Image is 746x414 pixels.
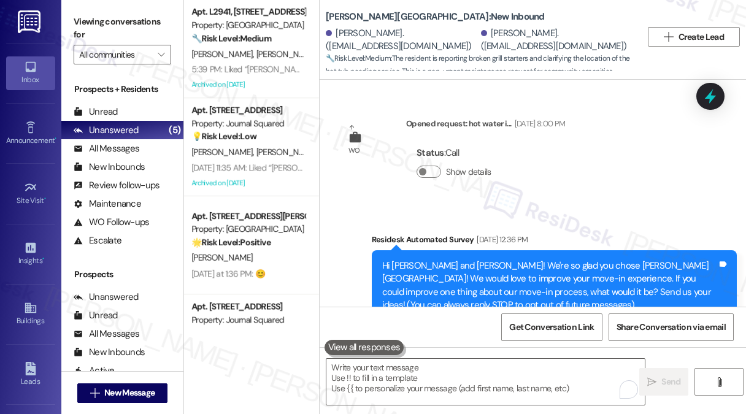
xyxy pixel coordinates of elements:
div: Escalate [74,234,121,247]
span: New Message [104,386,155,399]
div: Prospects + Residents [61,83,183,96]
div: Unread [74,309,118,322]
img: ResiDesk Logo [18,10,43,33]
strong: 🌟 Risk Level: Positive [191,237,271,248]
div: Property: [GEOGRAPHIC_DATA] [191,223,305,236]
span: • [42,255,44,263]
i:  [715,377,724,387]
div: Property: [GEOGRAPHIC_DATA] [191,19,305,32]
div: Archived on [DATE] [190,175,306,191]
i:  [90,388,99,398]
div: Property: Journal Squared [191,313,305,326]
span: [PERSON_NAME] [256,147,321,158]
div: Prospects [61,268,183,281]
span: [PERSON_NAME] [191,48,256,59]
a: Inbox [6,56,55,90]
div: : Call [417,144,496,163]
label: Show details [446,166,491,178]
div: Hi [PERSON_NAME] and [PERSON_NAME]! We're so glad you chose [PERSON_NAME][GEOGRAPHIC_DATA]! We wo... [382,259,718,312]
div: All Messages [74,142,139,155]
div: Review follow-ups [74,179,160,192]
button: Get Conversation Link [501,313,602,341]
div: All Messages [74,328,139,340]
button: New Message [77,383,168,403]
div: [PERSON_NAME]. ([EMAIL_ADDRESS][DOMAIN_NAME]) [481,27,633,53]
strong: 🔧 Risk Level: Medium [191,33,271,44]
div: Unread [74,105,118,118]
b: Status [417,147,444,159]
i:  [647,377,656,387]
a: Leads [6,358,55,391]
span: Get Conversation Link [509,321,594,334]
div: Archived on [DATE] [190,77,306,93]
button: Send [639,368,688,396]
span: • [44,194,46,203]
b: [PERSON_NAME][GEOGRAPHIC_DATA]: New Inbound [326,10,545,23]
div: Active [74,364,115,377]
a: Site Visit • [6,177,55,210]
div: Opened request: hot water i... [406,117,565,134]
div: Apt. L2941, [STREET_ADDRESS][PERSON_NAME] [191,6,305,18]
div: Unanswered [74,124,139,137]
div: [DATE] 8:00 PM [512,117,566,130]
i:  [664,32,673,42]
span: Send [661,375,680,388]
div: Apt. [STREET_ADDRESS][PERSON_NAME] [191,210,305,223]
span: Create Lead [679,31,724,44]
div: Maintenance [74,197,141,210]
a: Insights • [6,237,55,270]
div: Apt. [STREET_ADDRESS] [191,300,305,313]
button: Share Conversation via email [609,313,734,341]
textarea: To enrich screen reader interactions, please activate Accessibility in Grammarly extension settings [326,359,645,405]
span: • [55,134,56,143]
div: Residesk Automated Survey [372,233,737,250]
div: WO Follow-ups [74,216,149,229]
div: New Inbounds [74,161,145,174]
input: All communities [79,45,152,64]
span: Share Conversation via email [617,321,726,334]
span: [PERSON_NAME] [256,48,321,59]
span: : The resident is reporting broken grill starters and clarifying the location of the hot tub need... [326,52,642,79]
span: [PERSON_NAME] [191,252,253,263]
a: Buildings [6,297,55,331]
strong: 💡 Risk Level: Low [191,131,256,142]
div: [DATE] at 1:36 PM: 😊 [191,268,265,279]
span: [PERSON_NAME] [191,147,256,158]
div: Unanswered [74,291,139,304]
strong: 🔧 Risk Level: Medium [326,53,391,63]
div: WO [348,144,360,157]
div: [PERSON_NAME]. ([EMAIL_ADDRESS][DOMAIN_NAME]) [326,27,478,53]
button: Create Lead [648,27,740,47]
div: Apt. [STREET_ADDRESS] [191,104,305,117]
div: New Inbounds [74,346,145,359]
div: [DATE] 12:36 PM [474,233,528,246]
i:  [158,50,164,59]
label: Viewing conversations for [74,12,171,45]
div: Property: Journal Squared [191,117,305,130]
div: (5) [166,121,183,140]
